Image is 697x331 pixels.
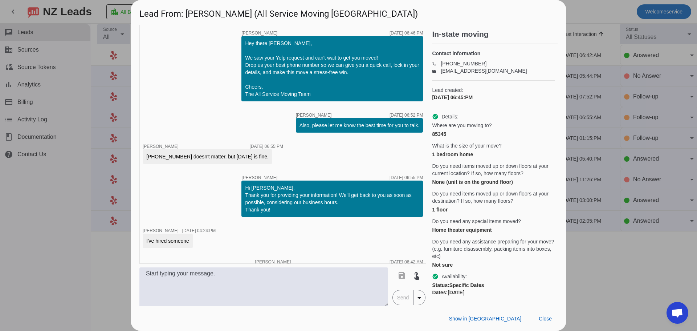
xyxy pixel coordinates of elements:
[432,113,439,120] mat-icon: check_circle
[432,86,555,94] span: Lead created:
[432,62,441,65] mat-icon: phone
[255,260,291,264] span: [PERSON_NAME]
[432,261,555,269] div: Not sure
[432,50,555,57] h4: Contact information
[432,31,558,38] h2: In-state moving
[432,290,448,295] strong: Dates:
[146,237,189,245] div: I've hired someone
[143,144,179,149] span: [PERSON_NAME]
[432,142,501,149] span: What is the size of your move?
[441,61,486,66] a: [PHONE_NUMBER]
[412,271,421,280] mat-icon: touch_app
[449,316,521,322] span: Show in [GEOGRAPHIC_DATA]
[432,130,555,138] div: 85345
[390,113,423,117] div: [DATE] 06:52:PM
[143,228,179,233] span: [PERSON_NAME]
[432,282,555,289] div: Specific Dates
[432,69,441,73] mat-icon: email
[432,94,555,101] div: [DATE] 06:45:PM
[245,40,419,98] div: Hey there [PERSON_NAME], We saw your Yelp request and can't wait to get you moved! Drop us your b...
[432,122,492,129] span: Where are you moving to?
[241,175,277,180] span: [PERSON_NAME]
[241,31,277,35] span: [PERSON_NAME]
[250,144,283,149] div: [DATE] 06:55:PM
[296,113,332,117] span: [PERSON_NAME]
[432,178,555,186] div: None (unit is on the ground floor)
[432,190,555,205] span: Do you need items moved up or down floors at your destination? If so, how many floors?
[533,312,558,325] button: Close
[539,316,552,322] span: Close
[432,151,555,158] div: 1 bedroom home
[245,184,419,213] div: Hi [PERSON_NAME], Thank you for providing your information! We'll get back to you as soon as poss...
[299,122,420,129] div: Also, please let me know the best time for you to talk.​
[182,229,216,233] div: [DATE] 04:24:PM
[432,289,555,296] div: [DATE]
[441,68,527,74] a: [EMAIL_ADDRESS][DOMAIN_NAME]
[432,206,555,213] div: 1 floor
[432,226,555,234] div: Home theater equipment
[432,282,449,288] strong: Status:
[390,260,423,264] div: [DATE] 06:42:AM
[390,175,423,180] div: [DATE] 06:55:PM
[432,238,555,260] span: Do you need any assistance preparing for your move? (e.g. furniture disassembly, packing items in...
[443,312,527,325] button: Show in [GEOGRAPHIC_DATA]
[415,294,424,302] mat-icon: arrow_drop_down
[441,113,458,120] span: Details:
[667,302,688,324] div: Open chat
[432,273,439,280] mat-icon: check_circle
[441,273,467,280] span: Availability:
[390,31,423,35] div: [DATE] 06:46:PM
[432,162,555,177] span: Do you need items moved up or down floors at your current location? If so, how many floors?
[146,153,269,160] div: [PHONE_NUMBER] doesn't matter, but [DATE] is fine.
[432,218,521,225] span: Do you need any special items moved?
